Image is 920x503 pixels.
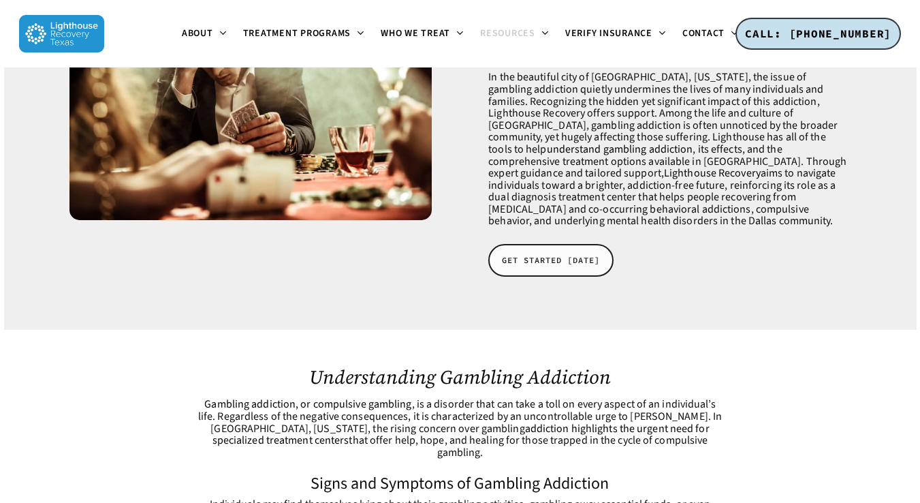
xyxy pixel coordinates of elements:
[674,29,746,40] a: Contact
[488,70,838,157] span: In the beautiful city of [GEOGRAPHIC_DATA], [US_STATE], the issue of gambling addiction quietly u...
[488,244,614,277] a: GET STARTED [DATE]
[204,397,411,412] a: Gambling addiction, or compulsive gambling
[198,397,722,459] span: , is a disorder that can take a toll on every aspect of an individual’s life. Regardless of the n...
[311,472,609,496] span: Signs and Symptoms of Gambling Addiction
[745,27,891,40] span: CALL: [PHONE_NUMBER]
[682,27,725,40] span: Contact
[664,166,761,181] a: Lighthouse Recovery
[212,421,710,448] a: addiction highlights the urgent need for specialized treatment centers
[182,27,213,40] span: About
[735,18,901,50] a: CALL: [PHONE_NUMBER]
[547,142,693,157] a: understand gambling addiction
[381,27,450,40] span: Who We Treat
[472,29,557,40] a: Resources
[243,27,351,40] span: Treatment Programs
[565,27,652,40] span: Verify Insurance
[488,142,846,229] span: , its effects, and the comprehensive treatment options available in [GEOGRAPHIC_DATA]. Through ex...
[372,29,472,40] a: Who We Treat
[480,27,535,40] span: Resources
[19,15,104,52] img: Lighthouse Recovery Texas
[174,29,235,40] a: About
[235,29,373,40] a: Treatment Programs
[197,367,723,388] h2: Understanding Gambling Addiction
[502,254,600,267] span: GET STARTED [DATE]
[557,29,674,40] a: Verify Insurance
